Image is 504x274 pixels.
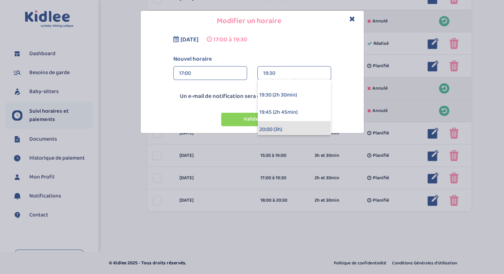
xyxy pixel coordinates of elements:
div: 19:45 (2h 45min) [258,104,331,121]
span: 17:00 à 19:30 [213,35,247,44]
span: [DATE] [181,35,198,44]
p: Un e-mail de notification sera envoyé à [142,92,362,101]
button: Valider [221,113,283,126]
div: 19:30 (2h 30min) [258,87,331,104]
div: 17:00 [179,67,241,80]
button: Close [349,15,355,23]
div: 20:00 (3h) [258,121,331,138]
label: Nouvel horaire [168,55,336,64]
div: 19:30 [263,67,325,80]
h4: Modifier un horaire [146,16,359,27]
